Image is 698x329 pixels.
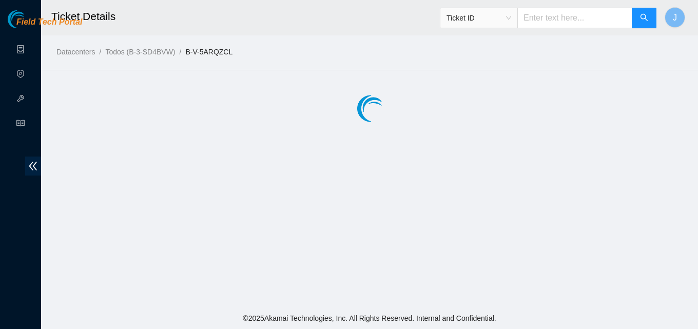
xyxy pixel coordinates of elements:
a: Datacenters [56,48,95,56]
button: search [632,8,656,28]
span: / [99,48,101,56]
img: Akamai Technologies [8,10,52,28]
button: J [665,7,685,28]
a: Akamai TechnologiesField Tech Portal [8,18,82,32]
input: Enter text here... [517,8,632,28]
footer: © 2025 Akamai Technologies, Inc. All Rights Reserved. Internal and Confidential. [41,307,698,329]
a: Todos (B-3-SD4BVW) [105,48,175,56]
a: B-V-5ARQZCL [185,48,232,56]
span: Field Tech Portal [16,17,82,27]
span: double-left [25,157,41,176]
span: / [180,48,182,56]
span: J [673,11,677,24]
span: Ticket ID [447,10,511,26]
span: read [16,114,25,135]
span: search [640,13,648,23]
